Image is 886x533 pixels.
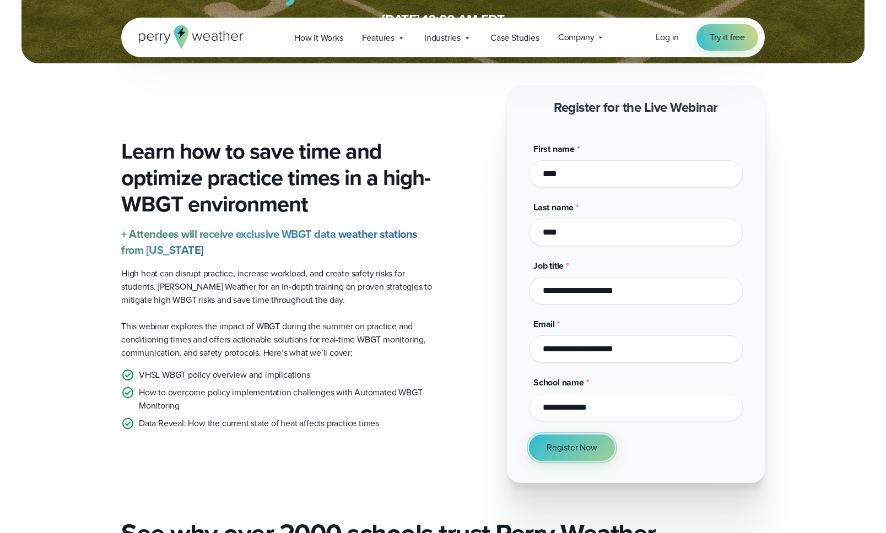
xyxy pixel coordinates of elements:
p: How to overcome policy implementation challenges with Automated WBGT Monitoring [139,386,434,412]
a: Try it free [696,24,758,51]
span: First name [533,143,575,155]
p: This webinar explores the impact of WBGT during the summer on practice and conditioning times and... [121,320,434,360]
span: Case Studies [490,31,539,45]
strong: [DATE] 10:00 AM EDT [382,9,505,29]
a: Case Studies [481,26,549,49]
h3: Learn how to save time and optimize practice times in a high-WBGT environment [121,138,434,217]
a: Log in [656,31,679,44]
p: VHSL WBGT policy overview and implications [139,368,310,382]
span: School name [533,376,584,389]
p: High heat can disrupt practice, increase workload, and create safety risks for students. [PERSON_... [121,267,434,307]
strong: Register for the Live Webinar [554,97,718,117]
a: How it Works [285,26,353,49]
span: Job title [533,259,564,272]
span: Register Now [547,441,597,454]
span: How it Works [294,31,343,45]
span: Last name [533,201,574,214]
span: Company [558,31,595,44]
span: Email [533,318,555,330]
button: Register Now [529,434,615,461]
span: Industries [424,31,461,45]
p: Data Reveal: How the current state of heat affects practice times [139,417,379,430]
strong: + Attendees will receive exclusive WBGT data weather stations from [US_STATE] [121,226,418,258]
span: Try it free [710,31,745,44]
span: Features [362,31,395,45]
